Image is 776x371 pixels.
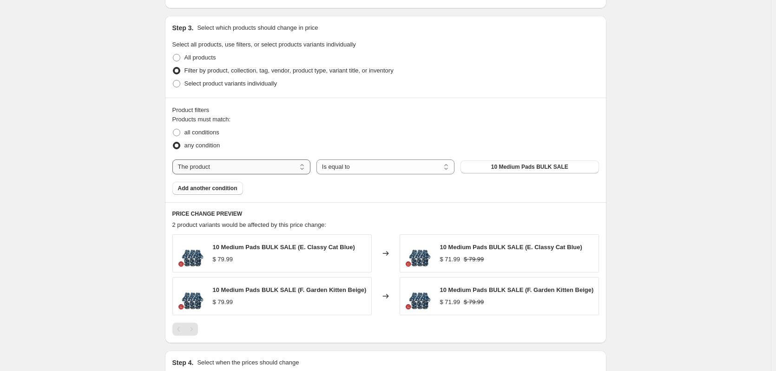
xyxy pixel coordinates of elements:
[184,129,219,136] span: all conditions
[172,41,356,48] span: Select all products, use filters, or select products variants individually
[178,282,205,310] img: organic-reusable-pads-3-medium-pads-the-brand-hannah-4_80x.jpg
[197,23,318,33] p: Select which products should change in price
[213,244,355,251] span: 10 Medium Pads BULK SALE (E. Classy Cat Blue)
[405,282,433,310] img: organic-reusable-pads-3-medium-pads-the-brand-hannah-4_80x.jpg
[213,286,367,293] span: 10 Medium Pads BULK SALE (F. Garden Kitten Beige)
[440,256,460,263] span: $ 71.99
[440,298,460,305] span: $ 71.99
[460,160,598,173] button: 10 Medium Pads BULK SALE
[172,23,194,33] h2: Step 3.
[440,286,594,293] span: 10 Medium Pads BULK SALE (F. Garden Kitten Beige)
[464,256,484,263] span: $ 79.99
[491,163,568,171] span: 10 Medium Pads BULK SALE
[172,182,243,195] button: Add another condition
[178,185,237,192] span: Add another condition
[197,358,299,367] p: Select when the prices should change
[184,80,277,87] span: Select product variants individually
[172,106,599,115] div: Product filters
[213,298,233,305] span: $ 79.99
[213,256,233,263] span: $ 79.99
[172,323,198,336] nav: Pagination
[172,221,326,228] span: 2 product variants would be affected by this price change:
[184,67,394,74] span: Filter by product, collection, tag, vendor, product type, variant title, or inventory
[172,116,231,123] span: Products must match:
[184,54,216,61] span: All products
[178,239,205,267] img: organic-reusable-pads-3-medium-pads-the-brand-hannah-4_80x.jpg
[464,298,484,305] span: $ 79.99
[440,244,582,251] span: 10 Medium Pads BULK SALE (E. Classy Cat Blue)
[172,210,599,218] h6: PRICE CHANGE PREVIEW
[405,239,433,267] img: organic-reusable-pads-3-medium-pads-the-brand-hannah-4_80x.jpg
[184,142,220,149] span: any condition
[172,358,194,367] h2: Step 4.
